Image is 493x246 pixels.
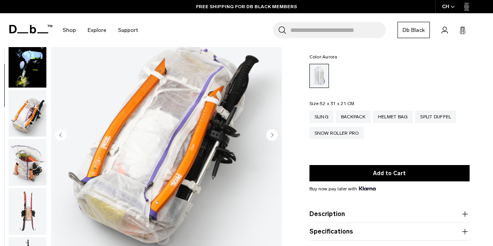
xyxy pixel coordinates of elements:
legend: Size: [309,101,355,106]
button: Weigh_Lighter_Backpack_25L_6.png [8,90,47,137]
a: Support [118,16,138,44]
a: Aurora [309,64,329,88]
a: Snow Roller Pro [309,127,364,139]
span: Aurora [322,54,338,60]
a: Explore [88,16,106,44]
img: {"height" => 20, "alt" => "Klarna"} [359,186,376,190]
a: Split Duffel [415,111,456,123]
button: Weigh_Lighter_Backpack_25L_7.png [8,139,47,186]
a: Shop [63,16,76,44]
button: Description [309,209,470,219]
button: Add to Cart [309,165,470,181]
button: Weigh Lighter Backpack 25L Aurora [8,41,47,88]
button: Weigh_Lighter_Backpack_25L_8.png [8,188,47,235]
nav: Main Navigation [57,13,144,47]
img: Weigh_Lighter_Backpack_25L_6.png [9,90,46,137]
img: Weigh_Lighter_Backpack_25L_7.png [9,139,46,186]
button: Specifications [309,227,470,236]
legend: Color: [309,54,338,59]
span: 52 x 31 x 21 CM [320,101,355,106]
span: Buy now pay later with [309,185,376,192]
button: Previous slide [55,129,67,142]
img: Weigh Lighter Backpack 25L Aurora [9,41,46,88]
a: Backpack [336,111,371,123]
a: FREE SHIPPING FOR DB BLACK MEMBERS [196,3,297,10]
button: Next slide [266,129,278,142]
a: Db Black [398,22,430,38]
a: Sling [309,111,334,123]
img: Weigh_Lighter_Backpack_25L_8.png [9,188,46,235]
a: Helmet Bag [373,111,413,123]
